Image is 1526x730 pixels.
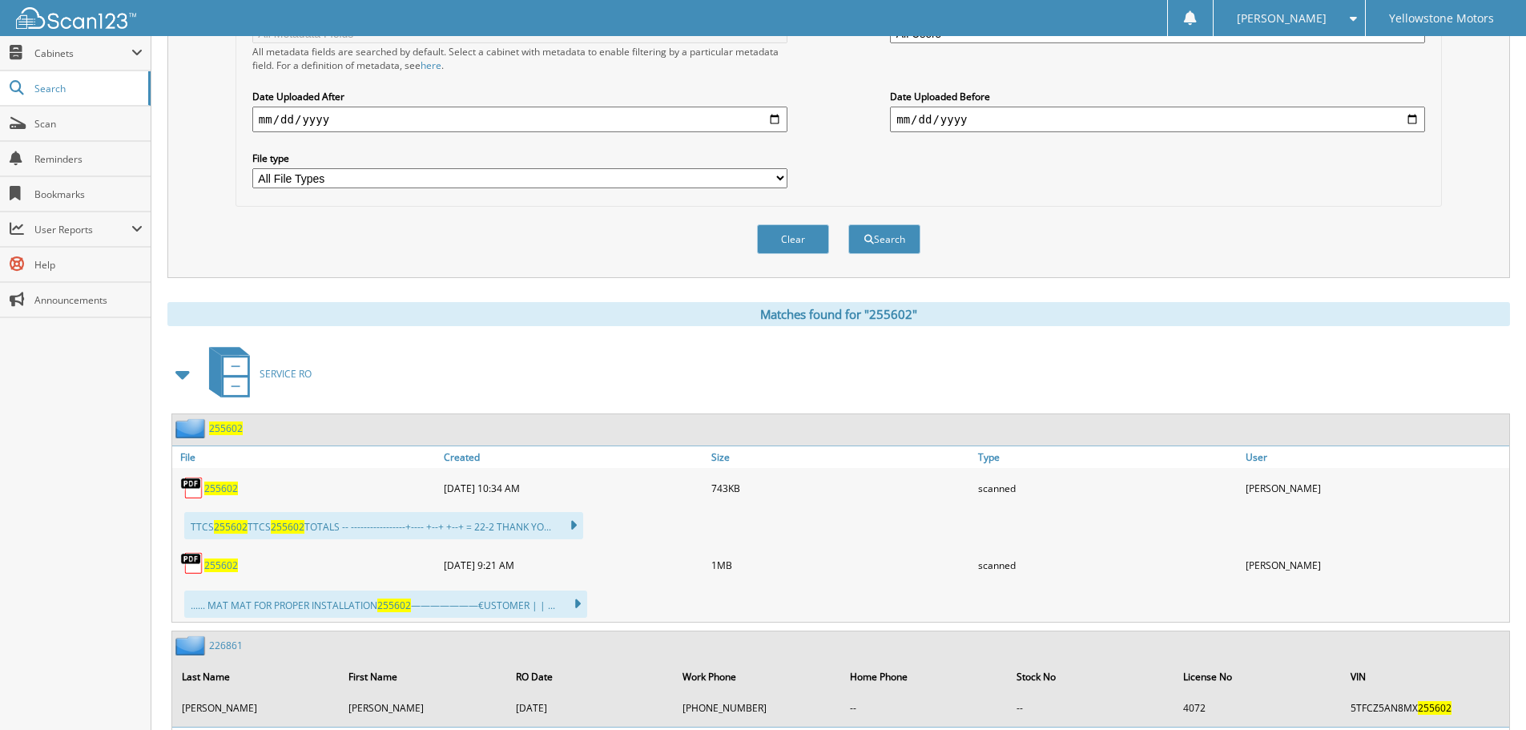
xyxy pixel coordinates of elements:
span: Help [34,258,143,272]
a: 226861 [209,639,243,652]
span: User Reports [34,223,131,236]
td: -- [842,695,1007,721]
div: 743KB [707,472,975,504]
span: Search [34,82,140,95]
th: Last Name [174,660,339,693]
th: License No [1175,660,1340,693]
div: [PERSON_NAME] [1242,547,1509,583]
span: Scan [34,117,143,131]
td: [PHONE_NUMBER] [674,695,840,721]
th: RO Date [508,660,673,693]
div: All metadata fields are searched by default. Select a cabinet with metadata to enable filtering b... [252,45,787,72]
td: 4072 [1175,695,1340,721]
input: end [890,107,1425,132]
img: PDF.png [180,476,204,500]
span: SERVICE RO [260,367,312,381]
span: 255602 [271,520,304,534]
label: Date Uploaded After [252,90,787,103]
a: 255602 [204,482,238,495]
button: Clear [757,224,829,254]
th: First Name [340,660,505,693]
td: -- [1009,695,1174,721]
span: Yellowstone Motors [1389,14,1494,23]
td: [PERSON_NAME] [174,695,339,721]
td: 5TFCZ5AN8MX [1343,695,1508,721]
a: 255602 [209,421,243,435]
div: scanned [974,472,1242,504]
a: Type [974,446,1242,468]
th: Home Phone [842,660,1007,693]
div: 1MB [707,547,975,583]
a: Created [440,446,707,468]
th: VIN [1343,660,1508,693]
span: Announcements [34,293,143,307]
div: [PERSON_NAME] [1242,472,1509,504]
span: 255602 [214,520,248,534]
iframe: Chat Widget [1446,653,1526,730]
span: Cabinets [34,46,131,60]
th: Work Phone [674,660,840,693]
td: [DATE] [508,695,673,721]
span: Bookmarks [34,188,143,201]
span: 255602 [1418,701,1452,715]
div: TTCS TTCS TOTALS -- -----------------+---- +--+ +--+ = 22-2 THANK YO... [184,512,583,539]
img: folder2.png [175,635,209,655]
a: Size [707,446,975,468]
a: User [1242,446,1509,468]
img: folder2.png [175,418,209,438]
button: Search [848,224,920,254]
img: scan123-logo-white.svg [16,7,136,29]
label: Date Uploaded Before [890,90,1425,103]
span: Reminders [34,152,143,166]
label: File type [252,151,787,165]
div: Matches found for "255602" [167,302,1510,326]
input: start [252,107,787,132]
a: File [172,446,440,468]
div: ...... MAT MAT FOR PROPER INSTALLATION ———————€USTOMER | | ... [184,591,587,618]
a: 255602 [204,559,238,572]
th: Stock No [1009,660,1174,693]
a: here [421,58,441,72]
span: [PERSON_NAME] [1237,14,1327,23]
span: 255602 [377,599,411,612]
td: [PERSON_NAME] [340,695,505,721]
div: scanned [974,547,1242,583]
div: [DATE] 9:21 AM [440,547,707,583]
a: SERVICE RO [199,342,312,405]
img: PDF.png [180,551,204,575]
div: [DATE] 10:34 AM [440,472,707,504]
